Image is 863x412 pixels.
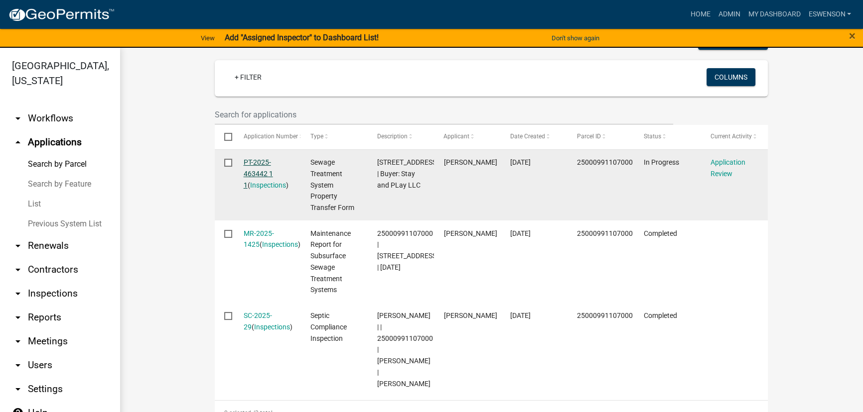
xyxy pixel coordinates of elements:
span: Date Created [510,133,545,140]
span: 25000991107000 [577,311,633,319]
datatable-header-cell: Type [300,125,367,149]
a: Application Review [711,158,745,178]
datatable-header-cell: Status [634,125,701,149]
datatable-header-cell: Select [215,125,234,149]
i: arrow_drop_down [12,240,24,252]
span: 04/05/2025 [510,229,531,237]
span: Sara Lynn Bye [443,158,497,166]
span: Clayton Lunser [443,311,497,319]
span: Septic Compliance Inspection [310,311,347,342]
datatable-header-cell: Date Created [501,125,568,149]
a: My Dashboard [744,5,804,24]
span: 25000991107000 [577,158,633,166]
datatable-header-cell: Application Number [234,125,300,149]
span: Completed [644,311,677,319]
span: Sewage Treatment System Property Transfer Form [310,158,354,211]
a: Inspections [250,181,286,189]
i: arrow_drop_down [12,112,24,124]
span: 02/04/2025 [510,311,531,319]
i: arrow_drop_down [12,383,24,395]
span: Jacob Bigelow [443,229,497,237]
a: Admin [714,5,744,24]
i: arrow_drop_down [12,335,24,347]
i: arrow_drop_down [12,288,24,300]
div: ( ) [244,310,291,333]
a: + Filter [227,68,270,86]
a: Inspections [254,323,290,331]
span: Applicant [443,133,469,140]
a: SC-2025-29 [244,311,272,331]
button: Bulk Actions [698,32,768,50]
span: 35293 ROLLING HILLS DR | Buyer: Stay and PLay LLC [377,158,438,189]
div: ( ) [244,228,291,251]
i: arrow_drop_down [12,264,24,276]
span: Completed [644,229,677,237]
span: Current Activity [711,133,752,140]
span: 25000991107000 | 35293 ROLLING HILLS DR | 03/31/2025 [377,229,438,271]
span: × [849,29,856,43]
input: Search for applications [215,104,673,125]
a: MR-2025-1425 [244,229,274,249]
datatable-header-cell: Current Activity [701,125,768,149]
datatable-header-cell: Parcel ID [568,125,634,149]
span: Michelle Jevne | | 25000991107000 | MICHAEL L FOLKERTS | NICOLE M FOLKERTS [377,311,432,388]
span: 08/13/2025 [510,158,531,166]
i: arrow_drop_down [12,311,24,323]
button: Don't show again [548,30,603,46]
span: Application Number [244,133,298,140]
button: Columns [707,68,755,86]
span: 25000991107000 [577,229,633,237]
a: Home [686,5,714,24]
span: Description [377,133,407,140]
a: eswenson [804,5,855,24]
i: arrow_drop_up [12,136,24,148]
a: PT-2025-463442 1 1 [244,158,273,189]
span: In Progress [644,158,679,166]
span: Type [310,133,323,140]
span: Status [644,133,661,140]
datatable-header-cell: Description [367,125,434,149]
i: arrow_drop_down [12,359,24,371]
datatable-header-cell: Applicant [434,125,501,149]
strong: Add "Assigned Inspector" to Dashboard List! [225,33,379,42]
div: ( ) [244,157,291,191]
span: Parcel ID [577,133,601,140]
span: Maintenance Report for Subsurface Sewage Treatment Systems [310,229,351,294]
a: Inspections [262,240,298,248]
button: Close [849,30,856,42]
a: View [197,30,219,46]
